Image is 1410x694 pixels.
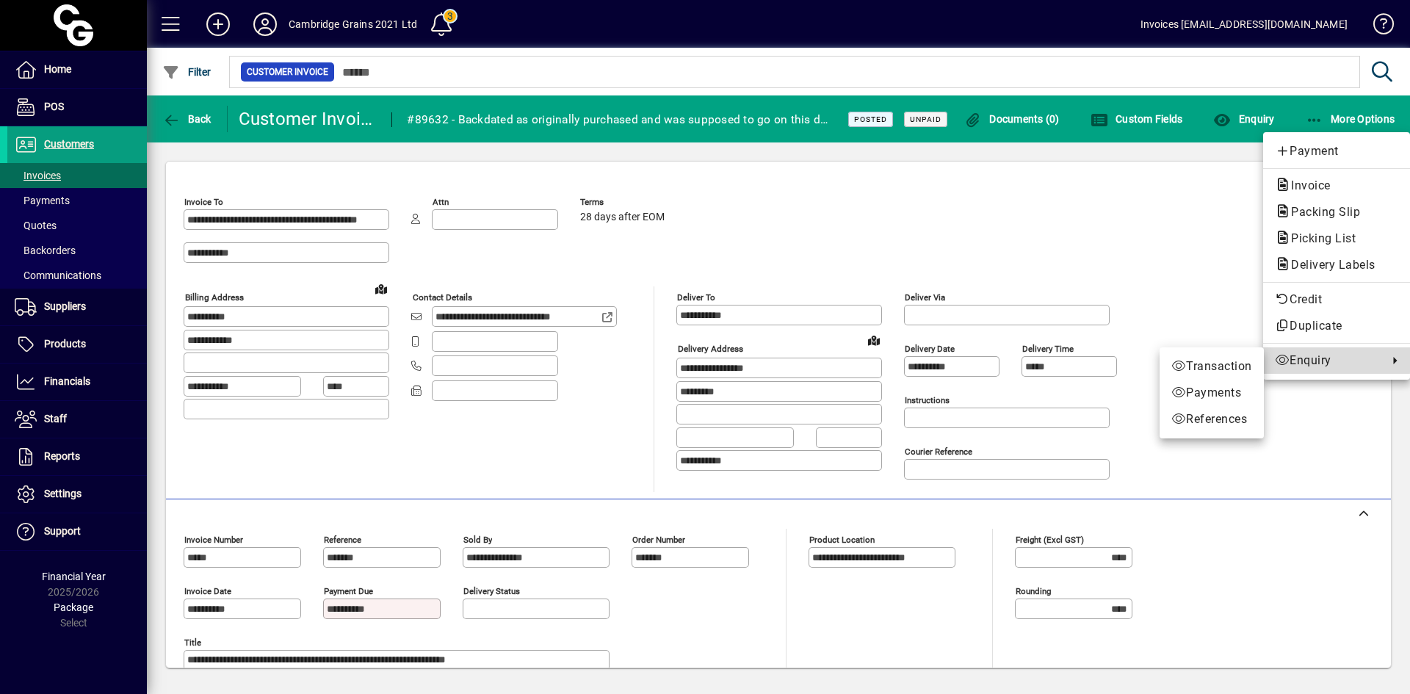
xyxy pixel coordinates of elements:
[1275,317,1398,335] span: Duplicate
[1275,258,1383,272] span: Delivery Labels
[1275,142,1398,160] span: Payment
[1171,411,1252,428] span: References
[1275,178,1338,192] span: Invoice
[1275,231,1363,245] span: Picking List
[1171,384,1252,402] span: Payments
[1275,291,1398,308] span: Credit
[1263,138,1410,165] button: Add customer payment
[1275,352,1381,369] span: Enquiry
[1171,358,1252,375] span: Transaction
[1275,205,1367,219] span: Packing Slip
